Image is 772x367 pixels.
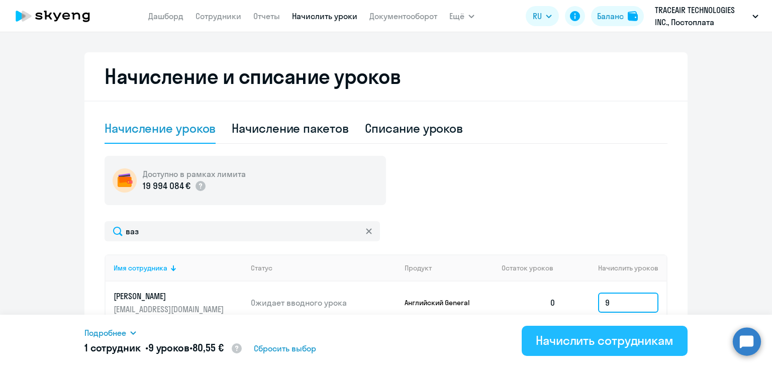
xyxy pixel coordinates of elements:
div: Имя сотрудника [114,263,243,272]
a: Отчеты [253,11,280,21]
div: Продукт [405,263,494,272]
p: TRACEAIR TECHNOLOGIES INC., Постоплата [655,4,748,28]
div: Списание уроков [365,120,463,136]
button: Начислить сотрудникам [522,326,688,356]
span: RU [533,10,542,22]
span: Остаток уроков [502,263,553,272]
span: 80,55 € [192,341,224,354]
button: Балансbalance [591,6,644,26]
input: Поиск по имени, email, продукту или статусу [105,221,380,241]
button: TRACEAIR TECHNOLOGIES INC., Постоплата [650,4,763,28]
div: Начисление пакетов [232,120,348,136]
button: RU [526,6,559,26]
span: 9 уроков [148,341,189,354]
span: Сбросить выбор [254,342,316,354]
div: Начисление уроков [105,120,216,136]
div: Остаток уроков [502,263,564,272]
div: Начислить сотрудникам [536,332,673,348]
a: Сотрудники [196,11,241,21]
a: Начислить уроки [292,11,357,21]
p: 19 994 084 € [143,179,190,193]
button: Ещё [449,6,474,26]
p: Ожидает вводного урока [251,297,397,308]
div: Имя сотрудника [114,263,167,272]
a: Дашборд [148,11,183,21]
h5: 1 сотрудник • • [84,341,243,356]
a: Документооборот [369,11,437,21]
p: [EMAIL_ADDRESS][DOMAIN_NAME] [114,304,226,315]
td: 0 [494,282,564,324]
img: balance [628,11,638,21]
div: Баланс [597,10,624,22]
span: Подробнее [84,327,126,339]
h5: Доступно в рамках лимита [143,168,246,179]
img: wallet-circle.png [113,168,137,193]
div: Статус [251,263,397,272]
div: Статус [251,263,272,272]
h2: Начисление и списание уроков [105,64,667,88]
th: Начислить уроков [564,254,666,282]
span: Ещё [449,10,464,22]
div: Продукт [405,263,432,272]
p: [PERSON_NAME] [114,291,226,302]
p: Английский General [405,298,480,307]
a: [PERSON_NAME][EMAIL_ADDRESS][DOMAIN_NAME] [114,291,243,315]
